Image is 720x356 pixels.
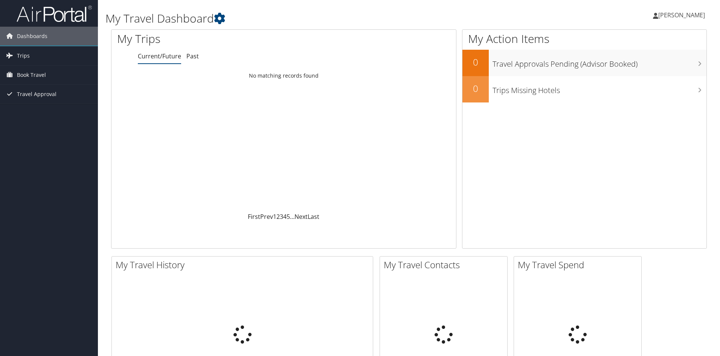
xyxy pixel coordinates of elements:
[260,212,273,221] a: Prev
[462,50,706,76] a: 0Travel Approvals Pending (Advisor Booked)
[117,31,307,47] h1: My Trips
[658,11,705,19] span: [PERSON_NAME]
[518,258,641,271] h2: My Travel Spend
[111,69,456,83] td: No matching records found
[493,81,706,96] h3: Trips Missing Hotels
[186,52,199,60] a: Past
[462,56,489,69] h2: 0
[462,76,706,102] a: 0Trips Missing Hotels
[294,212,308,221] a: Next
[462,31,706,47] h1: My Action Items
[17,5,92,23] img: airportal-logo.png
[17,85,56,104] span: Travel Approval
[384,258,507,271] h2: My Travel Contacts
[17,66,46,84] span: Book Travel
[138,52,181,60] a: Current/Future
[283,212,287,221] a: 4
[290,212,294,221] span: …
[116,258,373,271] h2: My Travel History
[287,212,290,221] a: 5
[493,55,706,69] h3: Travel Approvals Pending (Advisor Booked)
[273,212,276,221] a: 1
[248,212,260,221] a: First
[17,46,30,65] span: Trips
[105,11,510,26] h1: My Travel Dashboard
[462,82,489,95] h2: 0
[653,4,712,26] a: [PERSON_NAME]
[276,212,280,221] a: 2
[308,212,319,221] a: Last
[280,212,283,221] a: 3
[17,27,47,46] span: Dashboards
